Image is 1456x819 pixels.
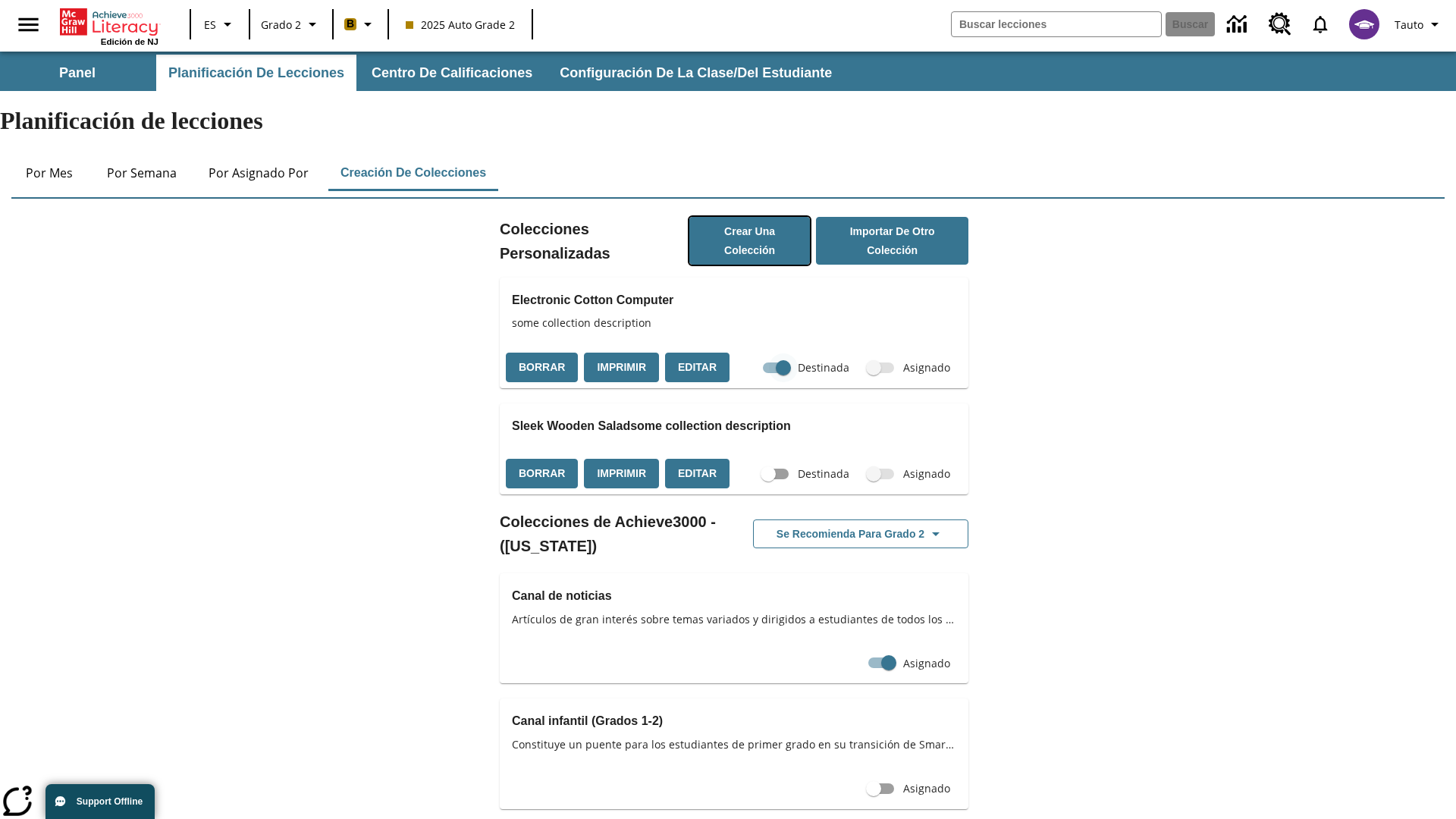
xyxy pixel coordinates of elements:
[753,519,968,549] button: Se recomienda para Grado 2
[512,711,956,732] h3: Canal infantil (Grados 1-2)
[60,7,158,37] a: Portada
[196,11,244,38] button: Lenguaje: ES, Selecciona un idioma
[548,55,844,91] button: Configuración de la clase/del estudiante
[903,466,950,482] span: Asignado
[512,290,956,311] h3: Electronic Cotton Computer
[512,585,956,607] h3: Canal de noticias
[512,416,956,437] h3: Sleek Wooden Saladsome collection description
[1389,11,1450,38] button: Perfil/Configuración
[512,315,956,331] span: some collection description
[512,736,956,752] span: Constituye un puente para los estudiantes de primer grado en su transición de SmartyAnts a Achiev...
[506,459,578,488] button: Borrar
[338,11,383,38] button: Boost El color de la clase es anaranjado claro. Cambiar el color de la clase.
[584,353,659,382] button: Imprimir, Se abrirá en una ventana nueva
[500,217,689,265] h2: Colecciones Personalizadas
[500,510,734,558] h2: Colecciones de Achieve3000 - ([US_STATE])
[1395,17,1423,33] span: Tauto
[255,11,328,38] button: Grado: Grado 2, Elige un grado
[406,17,515,33] span: 2025 Auto Grade 2
[95,155,189,191] button: Por semana
[347,14,354,33] span: B
[689,217,811,265] button: Crear una colección
[512,611,956,627] span: Artículos de gran interés sobre temas variados y dirigidos a estudiantes de todos los grados.
[101,37,158,46] span: Edición de NJ
[903,655,950,671] span: Asignado
[11,155,87,191] button: Por mes
[1340,5,1389,44] button: Escoja un nuevo avatar
[798,466,849,482] span: Destinada
[60,5,158,46] div: Portada
[584,459,659,488] button: Imprimir, Se abrirá en una ventana nueva
[261,17,301,33] span: Grado 2
[665,353,730,382] button: Editar
[328,155,498,191] button: Creación de colecciones
[1301,5,1340,44] a: Notificaciones
[6,2,51,47] button: Abrir el menú lateral
[45,784,155,819] button: Support Offline
[77,796,143,807] span: Support Offline
[1260,4,1301,45] a: Centro de recursos, Se abrirá en una pestaña nueva.
[816,217,968,265] button: Importar de otro Colección
[903,359,950,375] span: Asignado
[204,17,216,33] span: ES
[1349,9,1379,39] img: avatar image
[903,780,950,796] span: Asignado
[1218,4,1260,45] a: Centro de información
[798,359,849,375] span: Destinada
[2,55,153,91] button: Panel
[156,55,356,91] button: Planificación de lecciones
[196,155,321,191] button: Por asignado por
[359,55,544,91] button: Centro de calificaciones
[506,353,578,382] button: Borrar
[665,459,730,488] button: Editar
[952,12,1161,36] input: Buscar campo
